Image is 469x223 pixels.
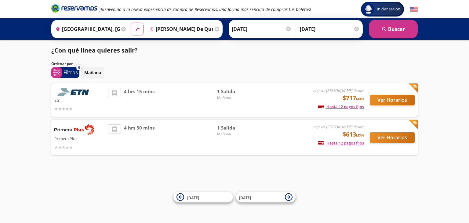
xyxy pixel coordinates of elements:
button: [DATE] [173,192,233,203]
span: Hasta 12 pagos fijos [318,140,364,146]
i: Brand Logo [51,4,97,13]
span: [DATE] [239,195,251,200]
button: Buscar [369,20,418,38]
p: Ordenar por [51,61,73,67]
input: Buscar Origen [53,21,120,37]
input: Opcional [300,21,360,37]
img: Primera Plus [54,124,94,135]
span: Iniciar sesión [374,6,403,12]
span: Hasta 12 pagos fijos [318,104,364,109]
button: Ver Horarios [370,95,415,105]
button: Ver Horarios [370,132,415,143]
button: English [410,5,418,13]
small: MXN [356,97,364,101]
span: [DATE] [187,195,199,200]
button: Mañana [81,67,104,79]
span: 1 Salida [217,124,260,131]
input: Elegir Fecha [232,21,292,37]
p: Mañana [84,69,101,76]
img: Etn [54,88,94,96]
span: $613 [343,130,364,139]
a: Brand Logo [51,4,97,15]
span: Mañana [217,95,260,101]
span: 4 hrs 15 mins [124,88,155,112]
span: Mañana [217,131,260,137]
em: viaje de [PERSON_NAME] desde: [313,124,364,130]
button: [DATE] [236,192,296,203]
input: Buscar Destino [147,21,213,37]
span: 4 hrs 30 mins [124,124,155,151]
p: Etn [54,96,105,104]
em: viaje de [PERSON_NAME] desde: [313,88,364,93]
small: MXN [356,133,364,137]
span: $717 [343,93,364,103]
span: 0 [78,65,80,70]
em: ¡Bienvenido a la nueva experiencia de compra de Reservamos, una forma más sencilla de comprar tus... [100,6,311,12]
p: ¿Con qué línea quieres salir? [51,46,138,55]
p: Primera Plus [54,135,105,142]
button: 0Filtros [51,67,79,78]
span: 1 Salida [217,88,260,95]
p: Filtros [64,69,78,76]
